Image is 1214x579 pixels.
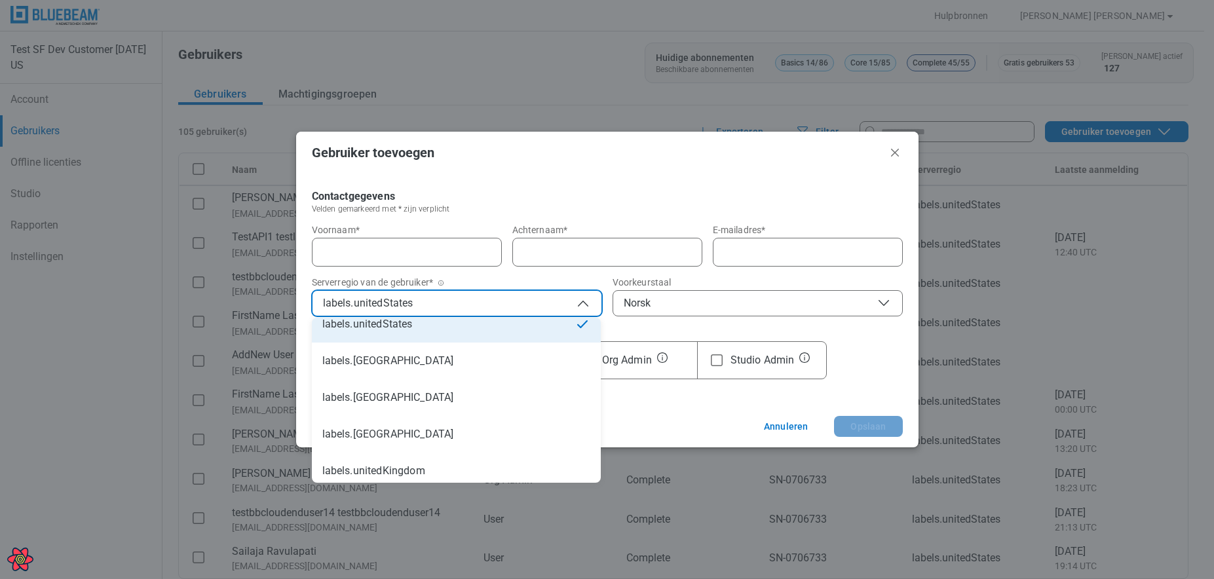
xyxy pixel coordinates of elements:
[7,546,33,572] button: Open React Query Devtools
[711,354,723,366] svg: checkbox
[312,189,395,204] h2: Contactgegevens
[322,390,590,405] div: labels.[GEOGRAPHIC_DATA]
[312,277,602,288] label: Serverregio van de gebruiker*
[312,290,602,316] button: labels.unitedStates
[624,297,651,310] span: Norsk
[512,225,568,235] span: Achternaam*
[322,354,590,368] div: labels.[GEOGRAPHIC_DATA]
[613,290,903,316] button: Norsk
[887,145,903,160] button: Sluiten
[322,427,590,441] div: labels.[GEOGRAPHIC_DATA]
[312,225,360,235] span: Voornaam*
[748,416,824,437] button: Annuleren
[713,225,766,235] span: E-mailadres*
[312,204,450,214] h3: Velden gemarkeerd met * zijn verplicht
[323,297,413,310] span: labels.unitedStates
[312,145,882,160] h2: Gebruiker toevoegen
[602,353,652,367] span: Org Admin
[322,317,569,331] div: labels.unitedStates
[730,353,795,367] span: Studio Admin
[834,416,902,437] button: Opslaan
[613,277,903,288] label: Voorkeurstaal
[322,464,590,478] div: labels.unitedKingdom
